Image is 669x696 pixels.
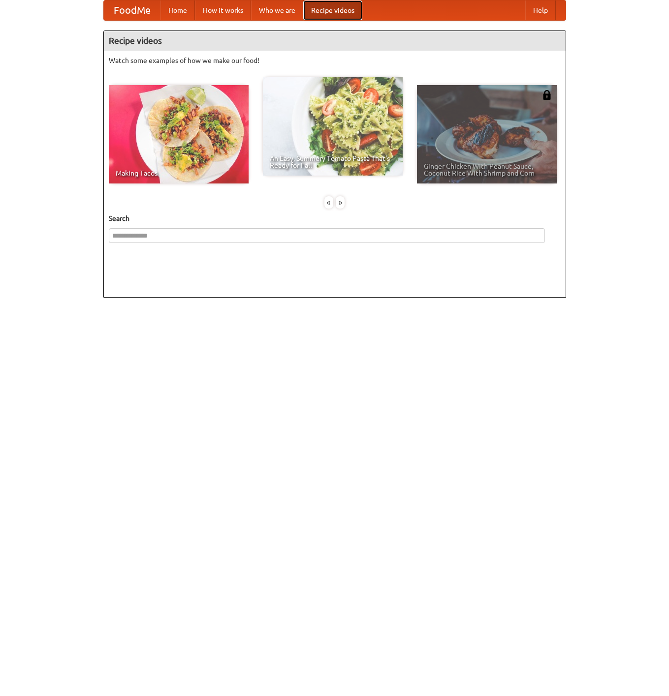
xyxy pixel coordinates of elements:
span: Making Tacos [116,170,242,177]
img: 483408.png [542,90,552,100]
span: An Easy, Summery Tomato Pasta That's Ready for Fall [270,155,396,169]
p: Watch some examples of how we make our food! [109,56,561,65]
h4: Recipe videos [104,31,566,51]
h5: Search [109,213,561,223]
div: « [324,196,333,209]
a: An Easy, Summery Tomato Pasta That's Ready for Fall [263,77,403,176]
a: Recipe videos [303,0,362,20]
a: How it works [195,0,251,20]
a: FoodMe [104,0,160,20]
a: Making Tacos [109,85,249,183]
a: Help [525,0,556,20]
a: Who we are [251,0,303,20]
div: » [336,196,345,209]
a: Home [160,0,195,20]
